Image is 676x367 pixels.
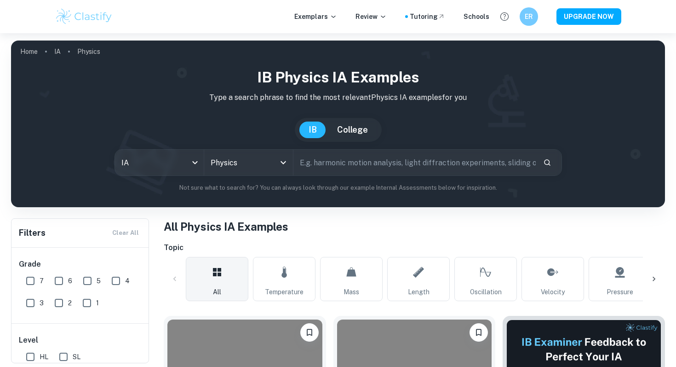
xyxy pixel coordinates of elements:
[277,156,290,169] button: Open
[40,298,44,308] span: 3
[607,287,633,297] span: Pressure
[470,287,502,297] span: Oscillation
[328,122,377,138] button: College
[54,45,61,58] a: IA
[299,122,326,138] button: IB
[97,276,101,286] span: 5
[96,298,99,308] span: 1
[541,287,565,297] span: Velocity
[11,41,665,207] img: profile cover
[410,12,445,22] a: Tutoring
[497,9,512,24] button: Help and Feedback
[19,335,142,346] h6: Level
[300,323,319,342] button: Bookmark
[40,352,48,362] span: HL
[294,12,337,22] p: Exemplars
[464,12,489,22] a: Schools
[520,7,538,26] button: ER
[293,150,536,175] input: E.g. harmonic motion analysis, light diffraction experiments, sliding objects down a ramp...
[68,276,72,286] span: 6
[470,323,488,342] button: Bookmark
[164,242,665,253] h6: Topic
[18,92,658,103] p: Type a search phrase to find the most relevant Physics IA examples for you
[213,287,221,297] span: All
[556,8,621,25] button: UPGRADE NOW
[73,352,80,362] span: SL
[19,259,142,270] h6: Grade
[77,47,100,57] p: Physics
[355,12,387,22] p: Review
[20,45,38,58] a: Home
[265,287,304,297] span: Temperature
[18,66,658,88] h1: IB Physics IA examples
[344,287,359,297] span: Mass
[164,218,665,235] h1: All Physics IA Examples
[125,276,130,286] span: 4
[539,155,555,170] button: Search
[408,287,430,297] span: Length
[524,12,534,22] h6: ER
[19,227,46,239] h6: Filters
[115,150,204,175] div: IA
[40,276,44,286] span: 7
[55,7,113,26] img: Clastify logo
[18,183,658,192] p: Not sure what to search for? You can always look through our example Internal Assessments below f...
[68,298,72,308] span: 2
